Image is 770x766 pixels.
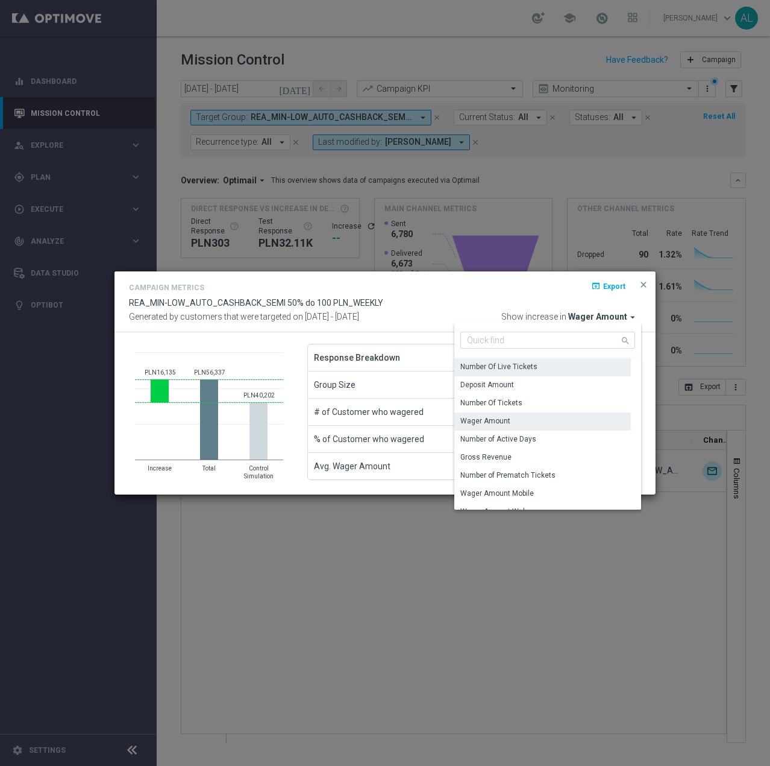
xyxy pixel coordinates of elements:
span: Show increase in [501,312,566,323]
span: Avg. Wager Amount [314,453,390,480]
div: Press SPACE to select this row. [454,376,631,394]
span: Export [603,282,625,290]
text: Total [202,465,216,472]
text: Control Simulation [244,465,274,480]
div: Press SPACE to select this row. [454,485,631,503]
div: Wager Amount [460,416,510,426]
div: Press SPACE to deselect this row. [454,413,631,431]
div: Wager Amount Web [460,506,527,517]
div: Number of Active Days [460,434,536,445]
div: Wager Amount Mobile [460,488,534,499]
div: Press SPACE to select this row. [454,358,631,376]
div: Press SPACE to select this row. [454,431,631,449]
div: Number of Prematch Tickets [460,470,556,481]
div: Press SPACE to select this row. [454,503,631,521]
div: Deposit Amount [460,379,514,390]
span: # of Customer who wagered [314,399,424,425]
text: PLN40,202 [243,392,275,399]
span: Group Size [314,372,355,398]
button: open_in_browser Export [590,279,627,293]
text: PLN16,135 [145,369,176,376]
span: Response Breakdown [314,344,400,371]
button: Wager Amount arrow_drop_down [568,312,641,323]
div: Number Of Live Tickets [460,361,537,372]
span: close [639,280,648,290]
div: Press SPACE to select this row. [454,467,631,485]
input: Quick find [460,332,635,349]
div: Gross Revenue [460,452,512,463]
i: arrow_drop_down [627,312,638,323]
h4: Campaign Metrics [129,283,204,292]
span: REA_MIN-LOW_AUTO_CASHBACK_SEMI 50% do 100 PLN_WEEKLY [129,298,383,308]
div: Press SPACE to select this row. [454,449,631,467]
i: open_in_browser [591,281,601,291]
i: search [621,333,631,346]
span: % of Customer who wagered [314,426,424,452]
span: [DATE] - [DATE] [305,312,359,321]
text: PLN56,337 [194,369,225,376]
span: Wager Amount [568,312,627,323]
div: Press SPACE to select this row. [454,394,631,413]
text: Increase [148,465,172,472]
div: Number Of Tickets [460,397,522,408]
span: Generated by customers that were targeted on [129,312,303,321]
